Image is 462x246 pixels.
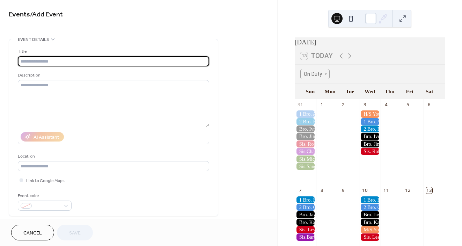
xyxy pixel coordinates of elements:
[399,84,419,99] div: Fri
[426,187,432,194] div: 13
[361,102,368,108] div: 3
[426,102,432,108] div: 6
[23,230,42,237] span: Cancel
[18,36,49,43] span: Event details
[340,187,346,194] div: 9
[359,118,380,125] div: 1 Bro. Adam-Usher
[359,148,380,155] div: Sis. Robbin-Usherette
[295,204,316,211] div: 2 Bro. Chris-Usher
[404,187,411,194] div: 12
[18,72,208,79] div: Description
[359,226,380,233] div: M/S Youth Bible Study - Sis Teresa
[295,226,316,233] div: Sis. Leslie-Usherette
[359,196,380,203] div: 1 Bro. Brent-Usher
[359,110,380,117] div: H/S Youth Bible Study - Bro. Jonathan Burr
[9,8,30,21] a: Events
[295,155,316,162] div: Sis.Michaela- Nursery
[30,8,63,21] span: / Add Event
[359,125,380,132] div: 2 Bro. Brent-Usher
[383,187,389,194] div: 11
[359,219,380,226] div: Bro. Kaleb - Propresenter
[320,84,340,99] div: Mon
[295,148,316,155] div: Sis.Chandra-Kid's Church
[18,192,70,200] div: Event color
[295,110,316,117] div: 1 Bro. Adam-Usher
[18,48,208,55] div: Title
[404,102,411,108] div: 5
[295,233,316,240] div: Sis.Barbara-Kid's Church
[318,187,325,194] div: 8
[295,37,445,48] div: [DATE]
[295,196,316,203] div: 1 Bro. Brent-Usher
[295,125,316,132] div: Bro. Ivron - Propresenter
[295,163,316,170] div: Sis.Sandra- Nursery
[297,187,303,194] div: 7
[295,140,316,147] div: Sis. Robbin-Usherette
[419,84,439,99] div: Sat
[340,102,346,108] div: 2
[318,102,325,108] div: 1
[297,102,303,108] div: 31
[11,225,54,240] button: Cancel
[295,118,316,125] div: 2 Bro. Brent-Usher
[359,211,380,218] div: Bro. Jay - Camera
[295,133,316,140] div: Bro. Jimmy - Camera
[359,140,380,147] div: Bro. Jimmy - Camera
[383,102,389,108] div: 4
[295,211,316,218] div: Bro. Jay - Camera
[361,187,368,194] div: 10
[359,133,380,140] div: Bro. Ivron - Propresenter
[360,84,380,99] div: Wed
[359,204,380,211] div: 2 Bro. Chris-Usher
[359,233,380,240] div: Sis. Leslie-Usherette
[340,84,360,99] div: Tue
[26,177,65,184] span: Link to Google Maps
[18,153,208,160] div: Location
[300,84,320,99] div: Sun
[295,219,316,226] div: Bro. Kaleb - Propresenter
[380,84,399,99] div: Thu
